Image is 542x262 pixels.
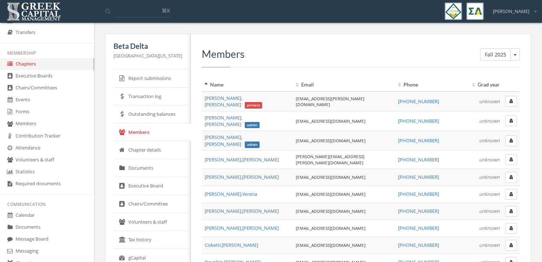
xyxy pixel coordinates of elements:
a: [PHONE_NUMBER] [398,156,439,163]
span: admin [245,141,260,148]
a: [PHONE_NUMBER] [398,174,439,180]
span: [PERSON_NAME] , [PERSON_NAME] [205,134,260,147]
em: unknown [479,98,500,105]
em: unknown [479,242,500,248]
th: Name [202,78,293,92]
button: Fall 2025 [511,48,520,61]
a: [EMAIL_ADDRESS][DOMAIN_NAME] [296,242,366,248]
em: unknown [479,174,500,180]
th: Email [293,78,395,92]
a: [EMAIL_ADDRESS][DOMAIN_NAME] [296,225,366,231]
em: unknown [479,156,500,163]
em: unknown [479,208,500,214]
span: admin [245,122,260,128]
a: [PERSON_NAME],[PERSON_NAME]admin [205,114,260,128]
em: unknown [479,118,500,124]
span: [PERSON_NAME] [493,8,529,15]
a: [PERSON_NAME],[PERSON_NAME]primary [205,95,262,108]
a: Cisketti,[PERSON_NAME] [205,242,258,248]
a: Report submissions [114,69,191,88]
p: [GEOGRAPHIC_DATA][US_STATE] [114,52,182,60]
span: [PERSON_NAME] , [PERSON_NAME] [205,174,279,180]
a: [PERSON_NAME],[PERSON_NAME]admin [205,134,260,147]
em: unknown [479,191,500,197]
a: [PERSON_NAME],[PERSON_NAME] [205,208,279,214]
a: Tax history [114,231,191,249]
a: [PHONE_NUMBER] [398,118,439,124]
a: [PHONE_NUMBER] [398,208,439,214]
a: [EMAIL_ADDRESS][DOMAIN_NAME] [296,118,366,124]
a: [EMAIL_ADDRESS][DOMAIN_NAME] [296,208,366,214]
a: Documents [114,159,191,177]
a: [PERSON_NAME][EMAIL_ADDRESS][PERSON_NAME][DOMAIN_NAME] [296,153,364,165]
a: [EMAIL_ADDRESS][DOMAIN_NAME] [296,174,366,180]
h5: Beta Delta [114,42,182,50]
a: Volunteers & staff [114,213,191,231]
a: [EMAIL_ADDRESS][DOMAIN_NAME] [296,138,366,143]
a: [PERSON_NAME],Verena [205,191,257,197]
span: [PERSON_NAME] , [PERSON_NAME] [205,95,262,108]
th: Grad year [457,78,503,92]
span: [PERSON_NAME] , [PERSON_NAME] [205,156,279,163]
a: [PHONE_NUMBER] [398,191,439,197]
a: [EMAIL_ADDRESS][PERSON_NAME][DOMAIN_NAME] [296,96,364,107]
em: unknown [479,137,500,144]
a: Chapter details [114,141,191,159]
th: Phone [395,78,457,92]
em: unknown [479,225,500,231]
span: [PERSON_NAME] , [PERSON_NAME] [205,208,279,214]
a: [PHONE_NUMBER] [398,137,439,144]
span: Cisketti , [PERSON_NAME] [205,242,258,248]
span: [PERSON_NAME] , [PERSON_NAME] [205,114,260,128]
span: primary [245,102,263,109]
a: Transaction log [114,88,191,106]
a: Members [114,123,191,141]
a: Outstanding balances [114,105,191,123]
a: Chairs/Committee [114,195,191,213]
a: [PERSON_NAME],[PERSON_NAME] [205,174,279,180]
span: ⌘K [162,7,170,14]
a: [EMAIL_ADDRESS][DOMAIN_NAME] [296,191,366,197]
a: [PHONE_NUMBER] [398,225,439,231]
a: Executive Board [114,177,191,195]
a: [PHONE_NUMBER] [398,242,439,248]
a: [PHONE_NUMBER] [398,98,439,105]
button: Fall 2025 [480,48,511,61]
span: [PERSON_NAME] , Verena [205,191,257,197]
span: [PERSON_NAME] , [PERSON_NAME] [205,225,279,231]
div: [PERSON_NAME] [488,3,537,15]
a: [PERSON_NAME],[PERSON_NAME] [205,225,279,231]
a: [PERSON_NAME],[PERSON_NAME] [205,156,279,163]
h3: Members [202,48,520,60]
